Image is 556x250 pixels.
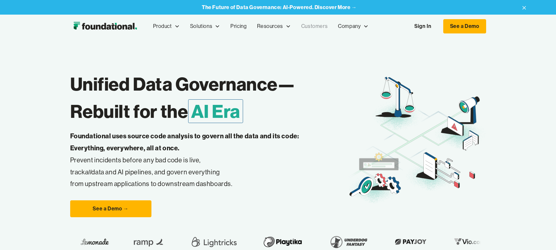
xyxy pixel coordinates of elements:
[70,132,299,152] strong: Foundational uses source code analysis to govern all the data and its code: Everything, everywher...
[524,219,556,250] iframe: Chat Widget
[153,22,172,31] div: Product
[70,70,347,125] h1: Unified Data Governance— Rebuilt for the
[391,237,430,247] img: Payjoy
[225,16,252,37] a: Pricing
[338,22,361,31] div: Company
[296,16,333,37] a: Customers
[257,22,283,31] div: Resources
[202,4,357,10] a: The Future of Data Governance: AI-Powered. Discover More →
[185,16,225,37] div: Solutions
[450,237,488,247] img: Vio.com
[148,16,185,37] div: Product
[70,200,151,217] a: See a Demo →
[70,20,140,33] img: Foundational Logo
[252,16,296,37] div: Resources
[70,20,140,33] a: home
[443,19,486,33] a: See a Demo
[85,168,92,176] em: all
[190,22,212,31] div: Solutions
[188,99,243,123] span: AI Era
[70,130,320,190] p: Prevent incidents before any bad code is live, track data and AI pipelines, and govern everything...
[80,237,108,247] img: Lemonade
[408,19,438,33] a: Sign In
[333,16,374,37] div: Company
